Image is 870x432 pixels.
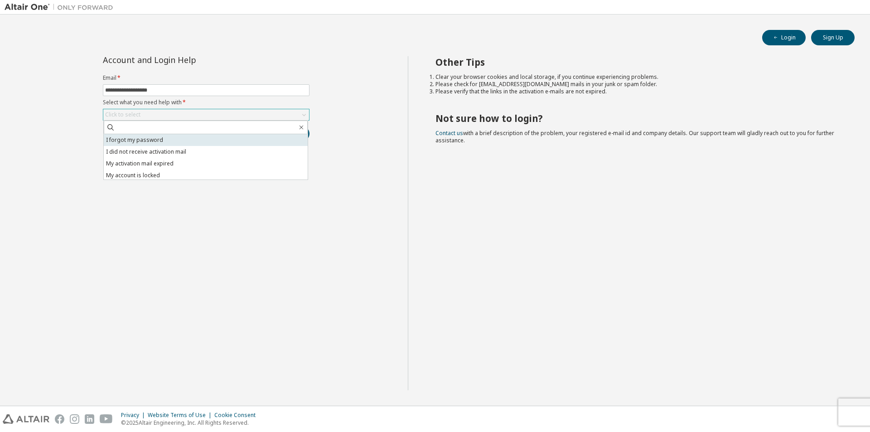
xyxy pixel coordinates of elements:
[435,88,839,95] li: Please verify that the links in the activation e-mails are not expired.
[214,412,261,419] div: Cookie Consent
[104,134,308,146] li: I forgot my password
[121,419,261,427] p: © 2025 Altair Engineering, Inc. All Rights Reserved.
[70,414,79,424] img: instagram.svg
[103,109,309,120] div: Click to select
[435,112,839,124] h2: Not sure how to login?
[85,414,94,424] img: linkedin.svg
[435,81,839,88] li: Please check for [EMAIL_ADDRESS][DOMAIN_NAME] mails in your junk or spam folder.
[435,73,839,81] li: Clear your browser cookies and local storage, if you continue experiencing problems.
[103,99,309,106] label: Select what you need help with
[762,30,806,45] button: Login
[435,129,463,137] a: Contact us
[148,412,214,419] div: Website Terms of Use
[103,74,309,82] label: Email
[5,3,118,12] img: Altair One
[55,414,64,424] img: facebook.svg
[811,30,855,45] button: Sign Up
[103,56,268,63] div: Account and Login Help
[3,414,49,424] img: altair_logo.svg
[105,111,140,118] div: Click to select
[435,129,834,144] span: with a brief description of the problem, your registered e-mail id and company details. Our suppo...
[100,414,113,424] img: youtube.svg
[121,412,148,419] div: Privacy
[435,56,839,68] h2: Other Tips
